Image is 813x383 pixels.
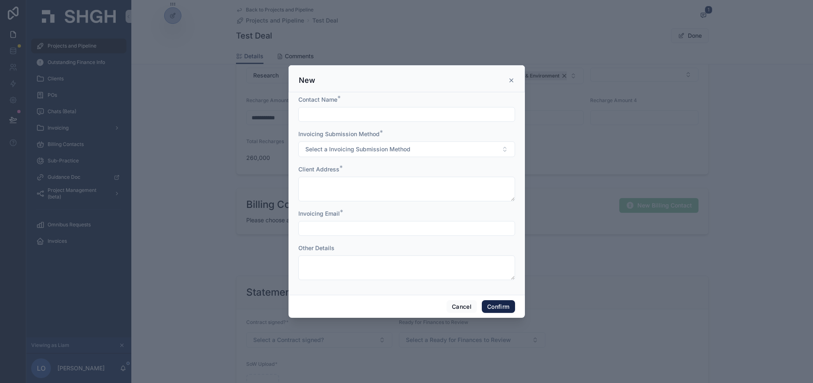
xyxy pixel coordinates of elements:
[298,96,337,103] span: Contact Name
[299,75,315,85] h3: New
[482,300,515,313] button: Confirm
[298,130,380,137] span: Invoicing Submission Method
[305,145,410,153] span: Select a Invoicing Submission Method
[298,166,339,173] span: Client Address
[447,300,477,313] button: Cancel
[298,244,334,251] span: Other Details
[298,210,340,217] span: Invoicing Email
[298,141,515,157] button: Select Button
